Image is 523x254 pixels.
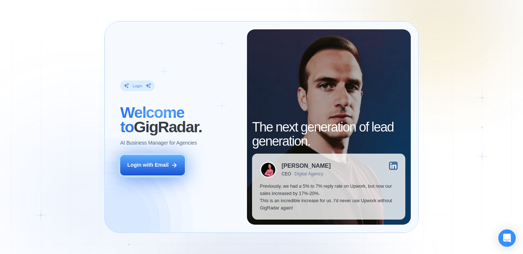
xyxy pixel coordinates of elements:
p: AI Business Manager for Agencies [120,139,197,146]
div: [PERSON_NAME] [281,163,331,168]
div: Login with Email [127,162,169,169]
span: Welcome to [120,104,184,136]
button: Login with Email [120,155,185,175]
h2: ‍ GigRadar. [120,105,239,134]
div: Open Intercom Messenger [498,229,516,247]
p: Previously, we had a 5% to 7% reply rate on Upwork, but now our sales increased by 17%-20%. This ... [260,183,398,212]
div: Login [133,83,142,88]
div: CEO [281,171,291,176]
h2: The next generation of lead generation. [252,120,405,149]
div: Digital Agency [295,171,323,176]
